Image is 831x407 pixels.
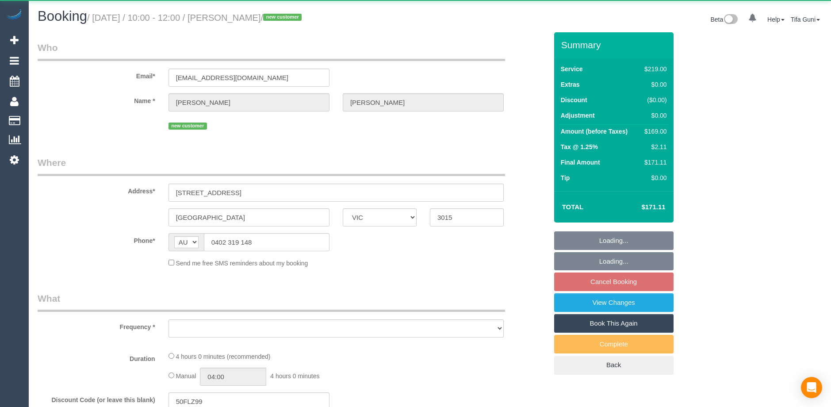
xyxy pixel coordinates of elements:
a: View Changes [554,293,674,312]
a: Tifa Guni [791,16,820,23]
input: Email* [168,69,329,87]
img: Automaid Logo [5,9,23,21]
input: Post Code* [430,208,504,227]
label: Extras [561,80,580,89]
img: New interface [723,14,738,26]
div: $219.00 [641,65,666,73]
span: 4 hours 0 minutes (recommended) [176,353,271,360]
span: / [261,13,305,23]
div: Open Intercom Messenger [801,377,822,398]
span: Booking [38,8,87,24]
label: Adjustment [561,111,595,120]
small: / [DATE] / 10:00 - 12:00 / [PERSON_NAME] [87,13,304,23]
div: $169.00 [641,127,666,136]
strong: Total [562,203,584,211]
a: Book This Again [554,314,674,333]
input: First Name* [168,93,329,111]
label: Discount Code (or leave this blank) [31,392,162,404]
label: Service [561,65,583,73]
label: Phone* [31,233,162,245]
a: Back [554,356,674,374]
div: $171.11 [641,158,666,167]
a: Help [767,16,785,23]
span: new customer [168,123,207,130]
label: Frequency * [31,319,162,331]
label: Discount [561,96,587,104]
legend: Who [38,41,505,61]
label: Amount (before Taxes) [561,127,628,136]
a: Beta [710,16,738,23]
label: Tax @ 1.25% [561,142,598,151]
h3: Summary [561,40,669,50]
label: Duration [31,351,162,363]
div: ($0.00) [641,96,666,104]
h4: $171.11 [615,203,665,211]
legend: Where [38,156,505,176]
span: 4 hours 0 minutes [270,372,319,380]
label: Address* [31,184,162,196]
span: Send me free SMS reminders about my booking [176,260,308,267]
label: Name * [31,93,162,105]
div: $2.11 [641,142,666,151]
input: Suburb* [168,208,329,227]
div: $0.00 [641,80,666,89]
input: Last Name* [343,93,504,111]
span: Manual [176,372,196,380]
label: Final Amount [561,158,600,167]
div: $0.00 [641,173,666,182]
legend: What [38,292,505,312]
span: new customer [263,14,302,21]
label: Email* [31,69,162,81]
input: Phone* [204,233,329,251]
div: $0.00 [641,111,666,120]
label: Tip [561,173,570,182]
